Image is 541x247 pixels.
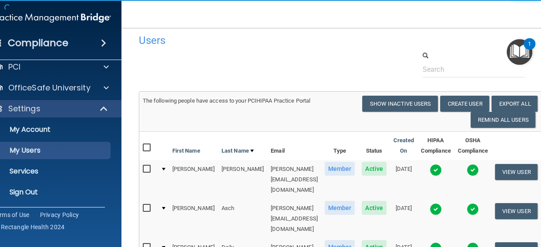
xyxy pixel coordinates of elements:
td: [PERSON_NAME][EMAIL_ADDRESS][DOMAIN_NAME] [267,199,321,238]
h4: Compliance [8,37,68,49]
td: [DATE] [390,199,417,238]
td: [PERSON_NAME] [169,199,218,238]
img: tick.e7d51cea.svg [467,203,479,215]
span: Active [362,201,386,215]
td: [PERSON_NAME] [169,160,218,199]
span: The following people have access to your PCIHIPAA Practice Portal [143,97,311,104]
td: [PERSON_NAME] [218,160,267,199]
p: PCI [8,62,20,72]
img: tick.e7d51cea.svg [430,164,442,176]
span: Member [325,201,355,215]
td: [DATE] [390,160,417,199]
h4: Users [139,35,369,46]
button: View User [495,203,538,219]
button: Create User [440,96,489,112]
a: Privacy Policy [40,210,79,219]
th: HIPAA Compliance [417,132,454,160]
img: tick.e7d51cea.svg [430,203,442,215]
button: View User [495,164,538,180]
button: Remind All Users [470,112,536,128]
button: Open Resource Center, 1 new notification [507,39,532,65]
img: tick.e7d51cea.svg [467,164,479,176]
th: Status [358,132,390,160]
p: OfficeSafe University [8,83,91,93]
a: Last Name [222,146,254,156]
p: Settings [8,103,40,114]
span: Member [325,162,355,176]
th: Email [267,132,321,160]
button: Show Inactive Users [362,96,438,112]
td: Asch [218,199,267,238]
th: Type [321,132,359,160]
span: Active [362,162,386,176]
a: First Name [172,146,200,156]
a: Created On [393,135,414,156]
div: 1 [528,44,531,55]
th: OSHA Compliance [454,132,491,160]
input: Search [423,61,525,77]
a: Export All [491,96,538,112]
td: [PERSON_NAME][EMAIL_ADDRESS][DOMAIN_NAME] [267,160,321,199]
